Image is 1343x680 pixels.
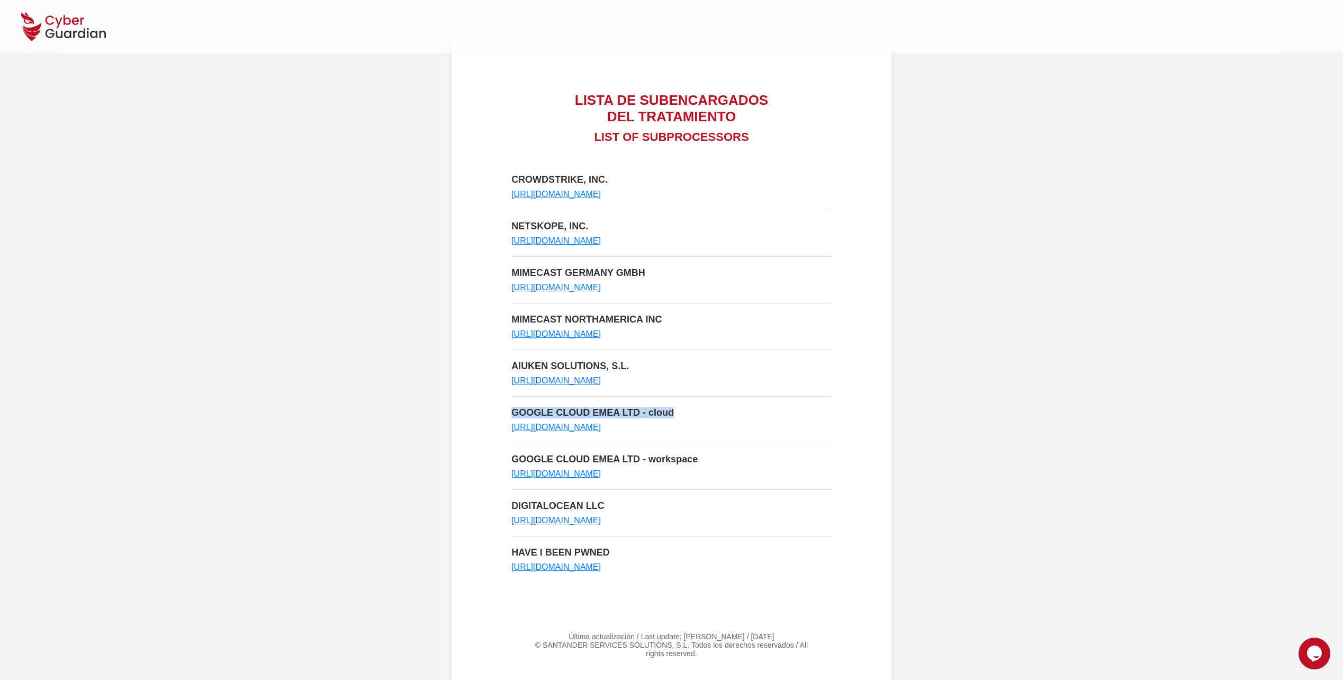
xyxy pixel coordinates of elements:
p: Última actualización / Last update: [PERSON_NAME] / [DATE] [511,632,832,641]
p: NETSKOPE, INC. [511,221,832,232]
p: DIGITALOCEAN LLC [511,500,832,512]
p: MIMECAST GERMANY GMBH [511,267,832,279]
a: [URL][DOMAIN_NAME] [511,190,601,199]
p: GOOGLE CLOUD EMEA LTD - cloud [511,407,832,418]
a: [URL][DOMAIN_NAME] [511,329,601,338]
a: [URL][DOMAIN_NAME] [511,236,601,245]
p: CROWDSTRIKE, INC. [511,174,832,185]
p: HAVE I BEEN PWNED [511,547,832,558]
a: [URL][DOMAIN_NAME] [511,283,601,292]
a: [URL][DOMAIN_NAME] [511,516,601,525]
a: [URL][DOMAIN_NAME] [511,562,601,571]
h1: LISTA DE SUBENCARGADOS DEL TRATAMIENTO [511,92,832,125]
a: [URL][DOMAIN_NAME] [511,423,601,432]
h2: LIST OF SUBPROCESSORS [511,130,832,144]
a: [URL][DOMAIN_NAME] [511,376,601,385]
p: AIUKEN SOLUTIONS, S.L. [511,361,832,372]
a: [URL][DOMAIN_NAME] [511,469,601,478]
p: GOOGLE CLOUD EMEA LTD - workspace [511,454,832,465]
iframe: chat widget [1299,638,1332,669]
p: MIMECAST NORTHAMERICA INC [511,314,832,325]
p: © SANTANDER SERVICES SOLUTIONS, S.L. Todos los derechos reservados / All rights reserved. [511,641,832,658]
